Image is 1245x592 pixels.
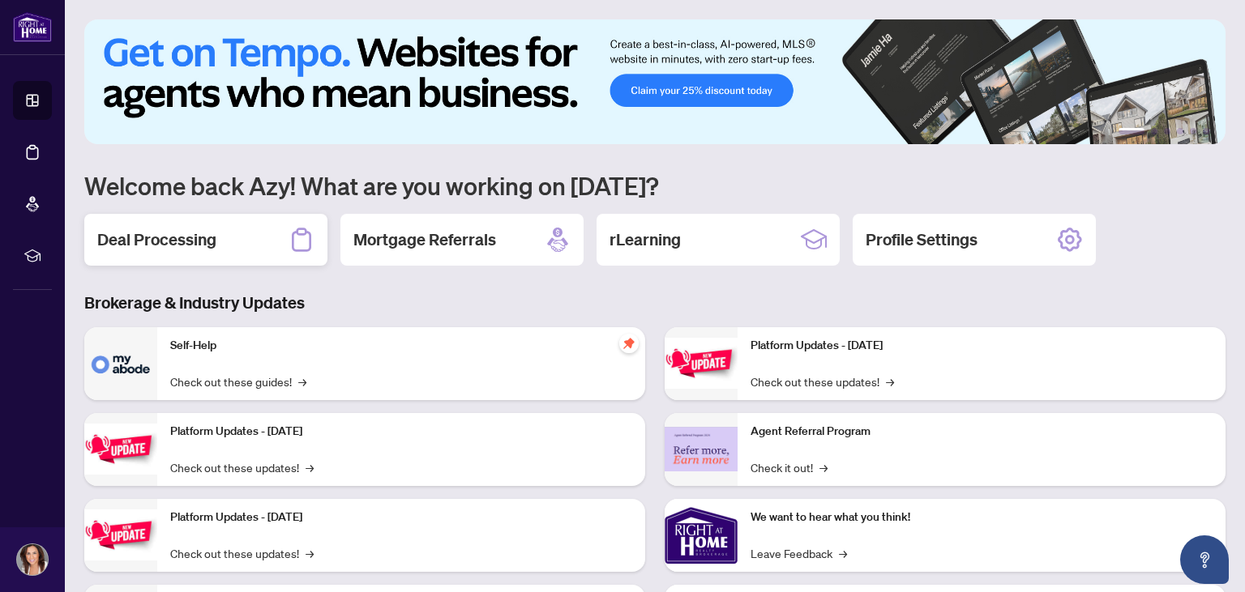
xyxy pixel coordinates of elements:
[306,544,314,562] span: →
[866,228,978,251] h2: Profile Settings
[839,544,847,562] span: →
[298,373,306,390] span: →
[1177,128,1183,134] button: 4
[84,170,1226,201] h1: Welcome back Azy! What are you working on [DATE]?
[610,228,681,251] h2: rLearning
[819,458,828,476] span: →
[665,338,738,389] img: Platform Updates - June 23, 2025
[84,424,157,475] img: Platform Updates - September 16, 2025
[84,292,1226,314] h3: Brokerage & Industry Updates
[886,373,894,390] span: →
[84,19,1226,144] img: Slide 0
[170,458,314,476] a: Check out these updates!→
[1180,535,1229,584] button: Open asap
[1119,128,1144,134] button: 1
[170,544,314,562] a: Check out these updates!→
[170,509,632,526] p: Platform Updates - [DATE]
[17,544,48,575] img: Profile Icon
[170,337,632,355] p: Self-Help
[170,423,632,441] p: Platform Updates - [DATE]
[1190,128,1196,134] button: 5
[751,544,847,562] a: Leave Feedback→
[84,327,157,400] img: Self-Help
[170,373,306,390] a: Check out these guides!→
[751,509,1213,526] p: We want to hear what you think!
[97,228,216,251] h2: Deal Processing
[353,228,496,251] h2: Mortgage Referrals
[751,423,1213,441] p: Agent Referral Program
[1203,128,1209,134] button: 6
[751,373,894,390] a: Check out these updates!→
[13,12,52,42] img: logo
[306,458,314,476] span: →
[619,334,639,353] span: pushpin
[1164,128,1170,134] button: 3
[751,458,828,476] a: Check it out!→
[665,427,738,471] img: Agent Referral Program
[84,509,157,560] img: Platform Updates - July 21, 2025
[751,337,1213,355] p: Platform Updates - [DATE]
[665,499,738,572] img: We want to hear what you think!
[1151,128,1157,134] button: 2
